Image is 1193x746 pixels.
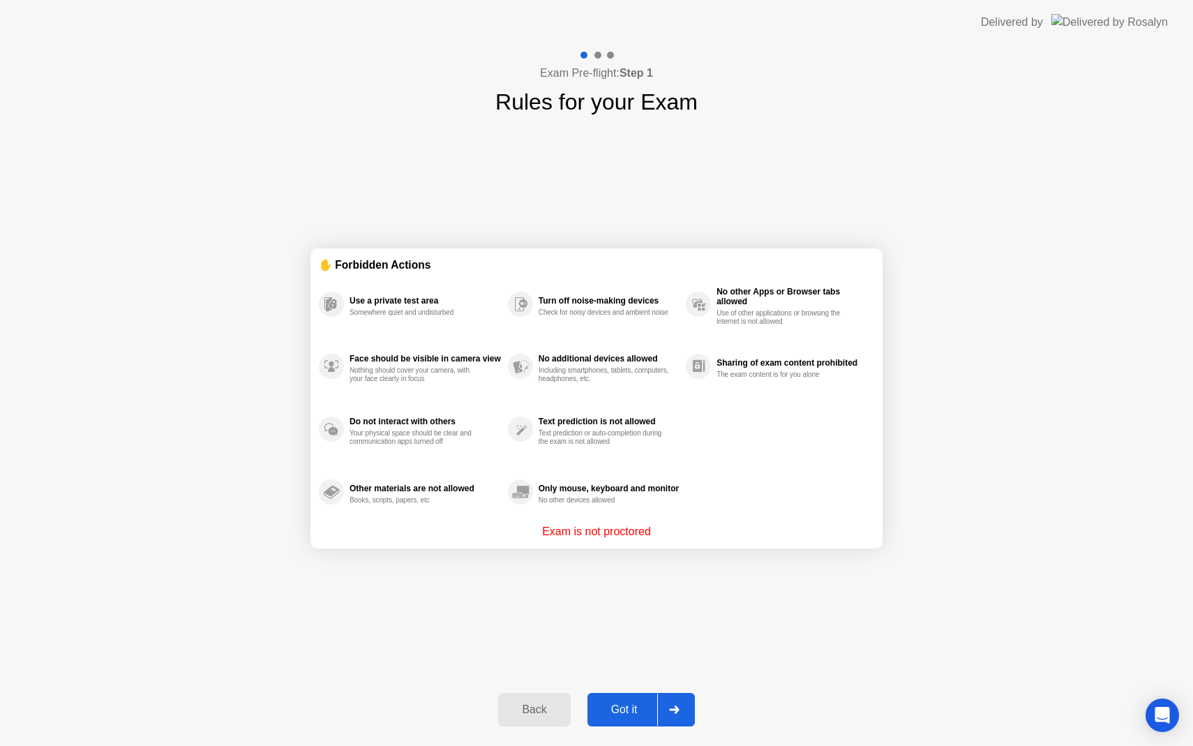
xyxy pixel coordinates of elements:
[539,417,679,426] div: Text prediction is not allowed
[350,308,481,317] div: Somewhere quiet and undisturbed
[542,523,651,540] p: Exam is not proctored
[539,366,670,383] div: Including smartphones, tablets, computers, headphones, etc.
[716,309,848,326] div: Use of other applications or browsing the internet is not allowed
[716,358,867,368] div: Sharing of exam content prohibited
[981,14,1043,31] div: Delivered by
[587,693,695,726] button: Got it
[1051,14,1168,30] img: Delivered by Rosalyn
[620,67,653,79] b: Step 1
[539,496,670,505] div: No other devices allowed
[350,484,501,493] div: Other materials are not allowed
[498,693,570,726] button: Back
[539,296,679,306] div: Turn off noise-making devices
[319,257,874,273] div: ✋ Forbidden Actions
[716,287,867,306] div: No other Apps or Browser tabs allowed
[350,429,481,446] div: Your physical space should be clear and communication apps turned off
[539,484,679,493] div: Only mouse, keyboard and monitor
[350,417,501,426] div: Do not interact with others
[592,703,657,716] div: Got it
[540,65,653,82] h4: Exam Pre-flight:
[539,308,670,317] div: Check for noisy devices and ambient noise
[1146,699,1179,732] div: Open Intercom Messenger
[495,85,698,119] h1: Rules for your Exam
[502,703,566,716] div: Back
[350,354,501,364] div: Face should be visible in camera view
[350,496,481,505] div: Books, scripts, papers, etc
[539,429,670,446] div: Text prediction or auto-completion during the exam is not allowed
[539,354,679,364] div: No additional devices allowed
[716,371,848,379] div: The exam content is for you alone
[350,296,501,306] div: Use a private test area
[350,366,481,383] div: Nothing should cover your camera, with your face clearly in focus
